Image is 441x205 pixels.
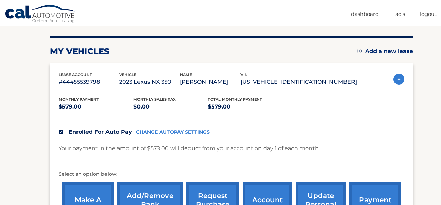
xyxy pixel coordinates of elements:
[133,102,208,112] p: $0.00
[4,4,77,24] a: Cal Automotive
[59,77,119,87] p: #44455539798
[357,48,413,55] a: Add a new lease
[393,8,405,20] a: FAQ's
[59,144,320,153] p: Your payment in the amount of $579.00 will deduct from your account on day 1 of each month.
[351,8,379,20] a: Dashboard
[50,46,110,57] h2: my vehicles
[59,170,404,178] p: Select an option below:
[133,97,176,102] span: Monthly sales Tax
[119,77,180,87] p: 2023 Lexus NX 350
[136,129,210,135] a: CHANGE AUTOPAY SETTINGS
[393,74,404,85] img: accordion-active.svg
[119,72,136,77] span: vehicle
[357,49,362,53] img: add.svg
[208,102,283,112] p: $579.00
[180,77,240,87] p: [PERSON_NAME]
[420,8,437,20] a: Logout
[59,102,133,112] p: $579.00
[240,77,357,87] p: [US_VEHICLE_IDENTIFICATION_NUMBER]
[208,97,262,102] span: Total Monthly Payment
[59,72,92,77] span: lease account
[59,130,63,134] img: check.svg
[59,97,99,102] span: Monthly Payment
[240,72,248,77] span: vin
[69,129,132,135] span: Enrolled For Auto Pay
[180,72,192,77] span: name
